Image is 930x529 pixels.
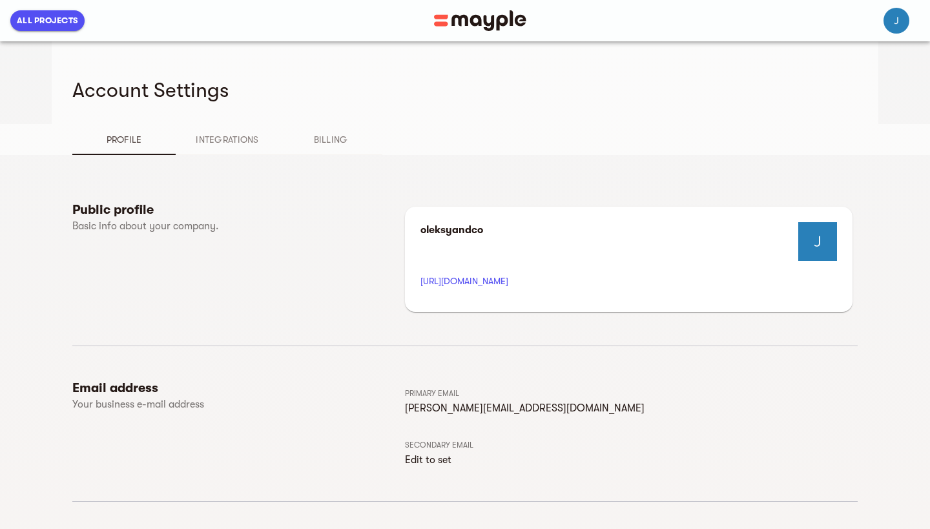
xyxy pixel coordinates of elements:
img: project_owning_company_logo_mayple [798,222,837,261]
img: Main logo [434,10,526,31]
span: SECONDARY EMAIL [405,441,473,450]
img: pOXvUWUrTpqgudffQCMk [883,8,909,34]
p: Basic info about your company. [72,218,318,234]
p: Edit to set [405,452,852,468]
h6: Email address [72,380,400,397]
span: Integrations [183,132,271,147]
span: Billing [287,132,375,147]
a: [URL][DOMAIN_NAME] [420,276,508,286]
p: [PERSON_NAME][EMAIL_ADDRESS][DOMAIN_NAME] [405,400,852,416]
span: Profile [80,132,168,147]
span: All Projects [17,13,78,28]
p: Your business e-mail address [72,397,318,412]
p: oleksyandco [420,222,483,238]
button: All Projects [10,10,85,31]
h4: Account Settings [72,78,847,103]
h6: Public profile [72,202,400,218]
span: PRIMARY EMAIL [405,389,459,398]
